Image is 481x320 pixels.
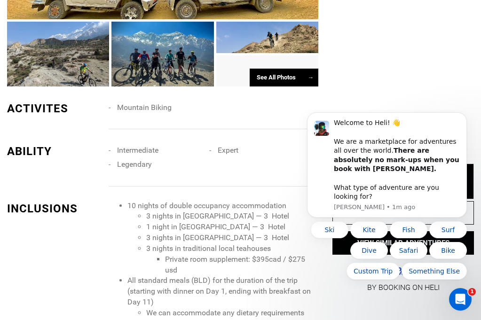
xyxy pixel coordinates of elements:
li: Private room supplement: $395cad / $275 usd [165,254,318,276]
li: 10 nights of double occupancy accommodation [127,201,318,276]
span: Legendary [117,160,152,169]
span: Intermediate [117,146,158,155]
iframe: Intercom notifications message [293,110,481,315]
div: See All Photos [250,69,318,87]
span: 1 [468,288,476,296]
li: 3 nights in [GEOGRAPHIC_DATA] — 3 Hotel [146,211,318,222]
div: INCLUSIONS [7,201,102,217]
span: Mountain Biking [117,103,172,112]
div: ABILITY [7,143,102,159]
iframe: Intercom live chat [449,288,472,311]
li: 3 nights in traditional local teahouses [146,243,318,276]
span: Expert [218,146,238,155]
div: ACTIVITES [7,101,102,117]
li: 1 night in [GEOGRAPHIC_DATA] — 3 Hotel [146,222,318,233]
span: → [308,74,314,81]
li: 3 nights in [GEOGRAPHIC_DATA] — 3 Hotel [146,233,318,243]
